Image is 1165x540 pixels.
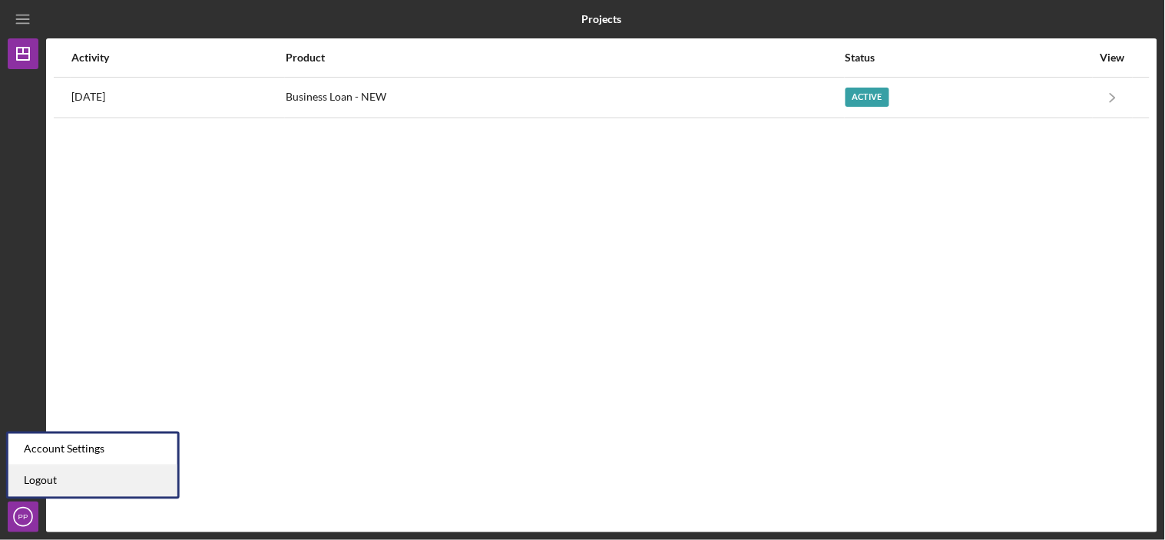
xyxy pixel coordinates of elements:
button: PP [8,502,38,532]
div: Business Loan - NEW [286,78,843,117]
div: Active [846,88,889,107]
div: Account Settings [8,434,177,465]
div: View [1094,51,1132,64]
text: PP [18,513,28,522]
b: Projects [581,13,621,25]
div: Activity [71,51,284,64]
div: Product [286,51,843,64]
time: 2025-08-22 20:00 [71,91,105,103]
div: Status [846,51,1092,64]
a: Logout [8,465,177,497]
